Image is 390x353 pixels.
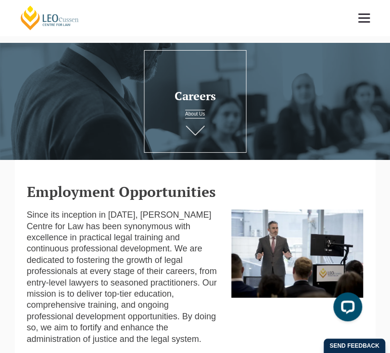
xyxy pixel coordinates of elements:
a: About Us [185,110,205,118]
p: Since its inception in [DATE], [PERSON_NAME] Centre for Law has been synonymous with excellence i... [27,209,217,345]
h1: Careers [148,90,242,102]
a: [PERSON_NAME] Centre for Law [19,5,80,31]
h2: Employment Opportunities [27,184,364,200]
iframe: LiveChat chat widget [326,288,366,329]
